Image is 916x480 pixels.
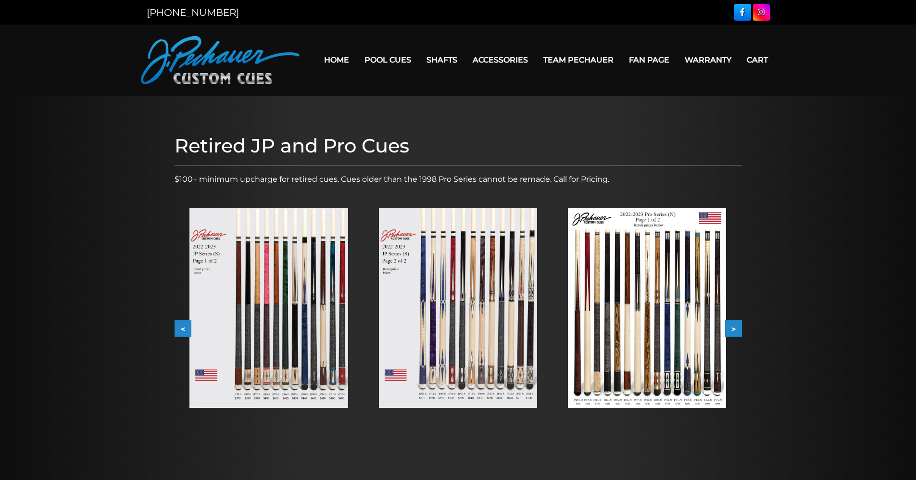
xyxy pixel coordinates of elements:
img: Pechauer Custom Cues [141,36,300,84]
button: > [725,320,742,337]
a: Cart [739,48,776,72]
div: Carousel Navigation [175,320,742,337]
p: $100+ minimum upcharge for retired cues. Cues older than the 1998 Pro Series cannot be remade. Ca... [175,174,742,185]
a: Fan Page [621,48,677,72]
a: Accessories [465,48,536,72]
a: Home [316,48,357,72]
h1: Retired JP and Pro Cues [175,134,742,157]
a: Pool Cues [357,48,419,72]
a: [PHONE_NUMBER] [147,7,239,18]
a: Team Pechauer [536,48,621,72]
button: < [175,320,191,337]
a: Shafts [419,48,465,72]
a: Warranty [677,48,739,72]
